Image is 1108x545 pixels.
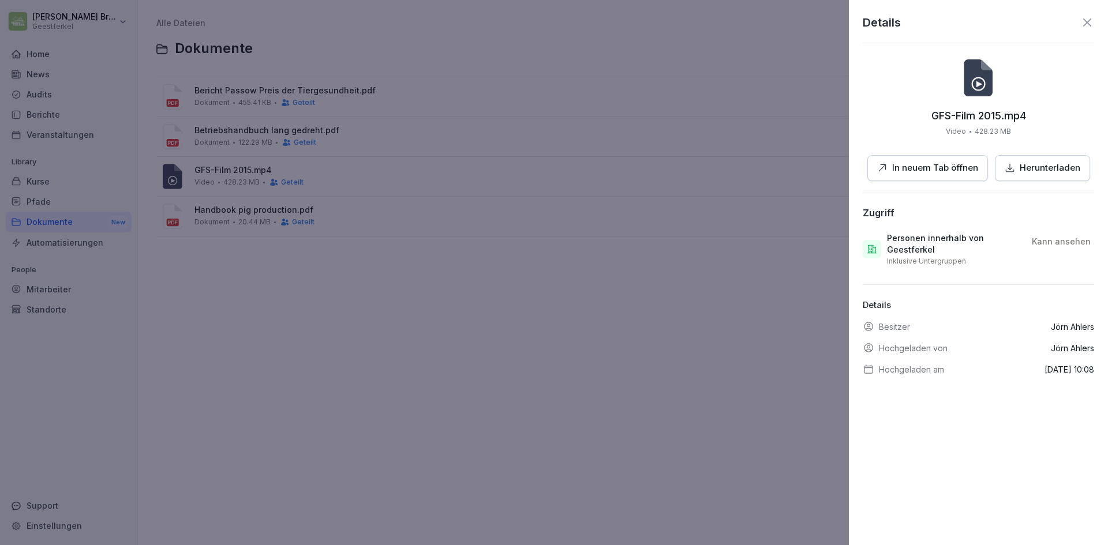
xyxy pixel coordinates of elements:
[879,321,910,333] p: Besitzer
[867,155,988,181] button: In neuem Tab öffnen
[1020,161,1080,175] p: Herunterladen
[975,126,1011,137] p: 428.23 MB
[887,257,966,266] p: Inklusive Untergruppen
[995,155,1090,181] button: Herunterladen
[863,207,894,219] div: Zugriff
[1045,363,1094,375] p: [DATE] 10:08
[879,363,944,375] p: Hochgeladen am
[931,110,1026,122] p: GFS-Film 2015.mp4
[1051,321,1094,333] p: Jörn Ahlers
[887,232,1023,255] p: Personen innerhalb von Geestferkel
[946,126,966,137] p: Video
[879,342,948,354] p: Hochgeladen von
[863,14,901,31] p: Details
[863,299,1094,312] p: Details
[1051,342,1094,354] p: Jörn Ahlers
[1032,236,1091,247] p: Kann ansehen
[892,161,978,175] p: In neuem Tab öffnen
